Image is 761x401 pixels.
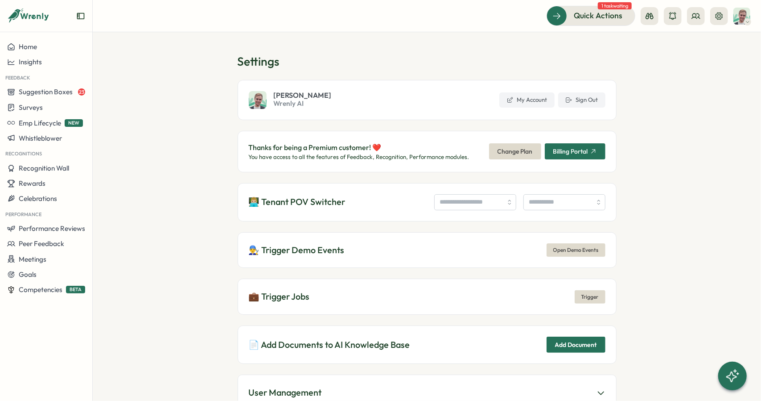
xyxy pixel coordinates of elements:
p: 👨‍🔧 Trigger Demo Events [249,243,345,257]
span: Emp Lifecycle [19,119,61,127]
span: Billing Portal [553,148,588,155]
span: BETA [66,286,85,293]
span: Home [19,42,37,51]
button: Change Plan [489,143,541,159]
a: My Account [499,92,555,108]
button: Quick Actions [547,6,635,25]
span: NEW [65,119,83,127]
span: Quick Actions [574,10,622,21]
span: Celebrations [19,194,57,203]
span: Surveys [19,103,43,112]
button: Expand sidebar [76,12,85,21]
span: [PERSON_NAME] [274,92,332,99]
span: Rewards [19,179,45,188]
span: Recognition Wall [19,164,69,172]
p: 💼 Trigger Jobs [249,290,310,304]
span: Performance Reviews [19,224,85,233]
p: Thanks for being a Premium customer! ❤️ [249,142,469,153]
img: Matt Brooks [249,91,267,109]
span: Goals [19,270,37,279]
button: Trigger [575,290,605,304]
div: User Management [249,386,322,400]
img: Matt Brooks [733,8,750,25]
p: 📄 Add Documents to AI Knowledge Base [249,338,410,352]
span: Trigger [581,291,599,303]
span: Suggestion Boxes [19,88,73,96]
span: Peer Feedback [19,239,64,248]
span: 1 task waiting [598,2,632,9]
span: Wrenly AI [274,99,332,109]
button: Add Document [547,337,605,353]
span: Insights [19,58,42,66]
span: Competencies [19,285,62,294]
h1: Settings [238,54,617,69]
span: Sign Out [576,96,598,104]
span: Meetings [19,255,46,263]
p: You have access to all the features of Feedback, Recognition, Performance modules. [249,153,469,161]
button: Billing Portal [545,143,605,159]
span: Add Document [555,337,597,352]
span: Whistleblower [19,134,62,142]
span: Open Demo Events [553,244,599,256]
button: Sign Out [558,92,605,108]
span: 23 [78,88,85,96]
span: My Account [517,96,547,104]
p: 👨🏼‍💻 Tenant POV Switcher [249,195,346,209]
button: Open Demo Events [547,243,605,257]
button: User Management [249,386,605,400]
span: Change Plan [498,144,533,159]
